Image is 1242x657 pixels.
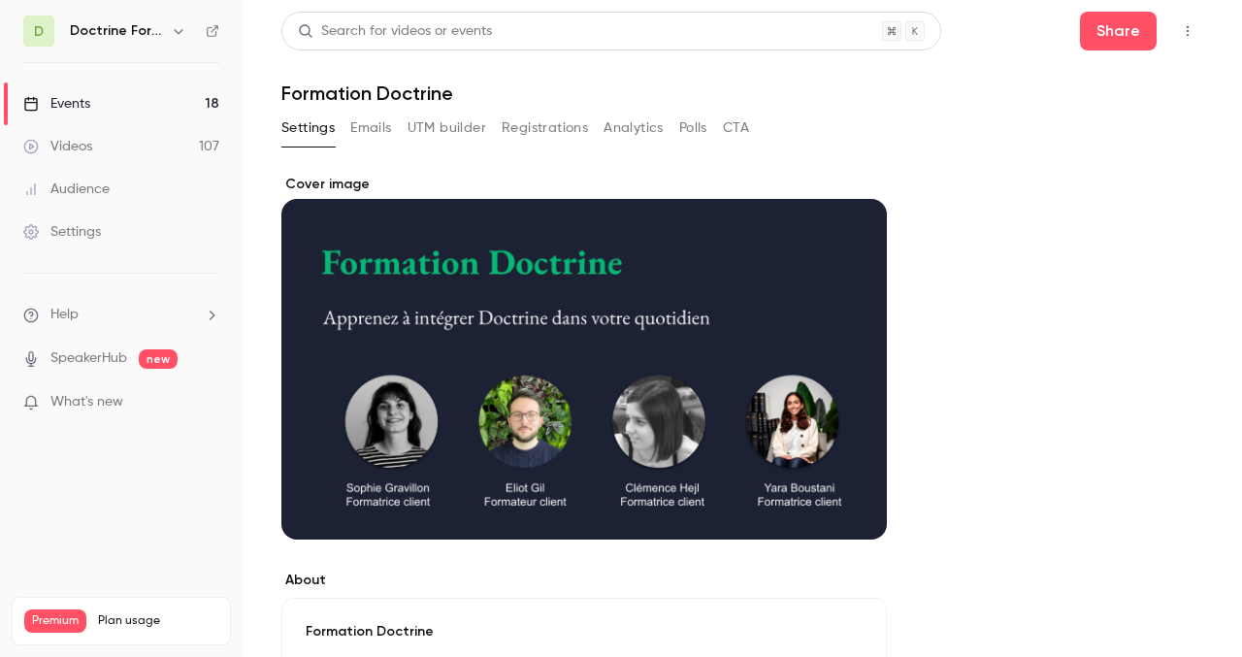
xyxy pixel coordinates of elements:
[281,175,887,194] label: Cover image
[281,82,1203,105] h1: Formation Doctrine
[34,21,44,42] span: D
[306,622,863,641] p: Formation Doctrine
[70,21,163,41] h6: Doctrine Formation Avocats
[196,394,219,411] iframe: Noticeable Trigger
[281,175,887,540] section: Cover image
[408,113,486,144] button: UTM builder
[604,113,664,144] button: Analytics
[50,392,123,412] span: What's new
[723,113,749,144] button: CTA
[23,180,110,199] div: Audience
[50,348,127,369] a: SpeakerHub
[281,571,887,590] label: About
[1080,12,1157,50] button: Share
[23,94,90,114] div: Events
[281,113,335,144] button: Settings
[139,349,178,369] span: new
[679,113,707,144] button: Polls
[50,305,79,325] span: Help
[23,222,101,242] div: Settings
[24,609,86,633] span: Premium
[502,113,588,144] button: Registrations
[23,137,92,156] div: Videos
[350,113,391,144] button: Emails
[298,21,492,42] div: Search for videos or events
[98,613,218,629] span: Plan usage
[23,305,219,325] li: help-dropdown-opener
